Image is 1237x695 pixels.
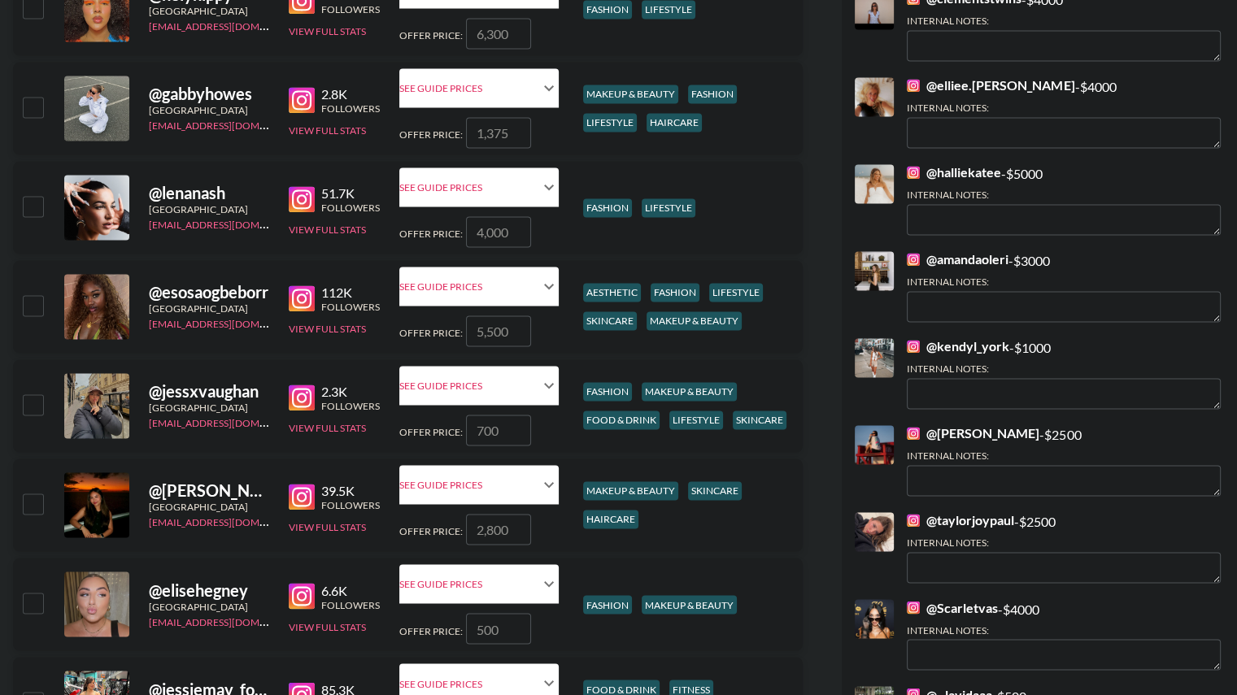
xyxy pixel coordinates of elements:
[289,25,366,37] button: View Full Stats
[907,338,1009,354] a: @kendyl_york
[399,380,539,392] div: See Guide Prices
[642,198,695,217] div: lifestyle
[583,382,632,401] div: fashion
[583,595,632,614] div: fashion
[399,426,463,438] span: Offer Price:
[907,536,1221,549] div: Internal Notes:
[321,598,380,610] div: Followers
[399,366,559,405] div: See Guide Prices
[149,600,269,612] div: [GEOGRAPHIC_DATA]
[149,302,269,315] div: [GEOGRAPHIC_DATA]
[399,624,463,636] span: Offer Price:
[321,483,380,499] div: 39.5K
[399,228,463,240] span: Offer Price:
[321,499,380,511] div: Followers
[149,282,269,302] div: @ esosaogbeborr
[907,189,1221,201] div: Internal Notes:
[907,514,920,527] img: Instagram
[289,422,366,434] button: View Full Stats
[149,215,312,231] a: [EMAIL_ADDRESS][DOMAIN_NAME]
[399,181,539,193] div: See Guide Prices
[583,198,632,217] div: fashion
[466,415,531,445] input: 700
[907,425,1039,441] a: @[PERSON_NAME]
[907,15,1221,27] div: Internal Notes:
[321,185,380,202] div: 51.7K
[907,253,920,266] img: Instagram
[907,164,1001,180] a: @halliekatee
[149,501,269,513] div: [GEOGRAPHIC_DATA]
[321,384,380,400] div: 2.3K
[149,414,312,429] a: [EMAIL_ADDRESS][DOMAIN_NAME]
[149,116,312,132] a: [EMAIL_ADDRESS][DOMAIN_NAME]
[907,512,1221,583] div: - $ 2500
[149,5,269,17] div: [GEOGRAPHIC_DATA]
[289,124,366,137] button: View Full Stats
[651,283,699,302] div: fashion
[907,450,1221,462] div: Internal Notes:
[583,481,678,500] div: makeup & beauty
[399,68,559,107] div: See Guide Prices
[289,323,366,335] button: View Full Stats
[583,85,678,103] div: makeup & beauty
[289,583,315,609] img: Instagram
[907,340,920,353] img: Instagram
[907,338,1221,409] div: - $ 1000
[149,104,269,116] div: [GEOGRAPHIC_DATA]
[399,128,463,141] span: Offer Price:
[709,283,763,302] div: lifestyle
[466,216,531,247] input: 4,000
[399,525,463,537] span: Offer Price:
[907,601,920,614] img: Instagram
[907,251,1008,267] a: @amandaoleri
[907,623,1221,636] div: Internal Notes:
[149,203,269,215] div: [GEOGRAPHIC_DATA]
[399,267,559,306] div: See Guide Prices
[466,18,531,49] input: 6,300
[642,382,737,401] div: makeup & beauty
[321,582,380,598] div: 6.6K
[149,402,269,414] div: [GEOGRAPHIC_DATA]
[647,311,742,330] div: makeup & beauty
[149,381,269,402] div: @ jessxvaughan
[149,612,312,628] a: [EMAIL_ADDRESS][DOMAIN_NAME]
[399,564,559,603] div: See Guide Prices
[733,410,786,429] div: skincare
[321,86,380,102] div: 2.8K
[466,117,531,148] input: 1,375
[149,513,312,528] a: [EMAIL_ADDRESS][DOMAIN_NAME]
[583,410,660,429] div: food & drink
[399,29,463,41] span: Offer Price:
[647,113,702,132] div: haircare
[642,595,737,614] div: makeup & beauty
[466,613,531,644] input: 500
[289,285,315,311] img: Instagram
[289,384,315,410] img: Instagram
[399,677,539,689] div: See Guide Prices
[583,510,638,528] div: haircare
[149,183,269,203] div: @ lenanash
[149,84,269,104] div: @ gabbyhowes
[583,113,637,132] div: lifestyle
[399,465,559,504] div: See Guide Prices
[399,167,559,206] div: See Guide Prices
[907,512,1014,528] a: @taylorjoypaul
[907,102,1221,114] div: Internal Notes:
[321,102,380,115] div: Followers
[907,164,1221,235] div: - $ 5000
[321,202,380,214] div: Followers
[399,82,539,94] div: See Guide Prices
[289,186,315,212] img: Instagram
[907,425,1221,496] div: - $ 2500
[907,79,920,92] img: Instagram
[399,578,539,590] div: See Guide Prices
[289,620,366,632] button: View Full Stats
[321,285,380,301] div: 112K
[399,479,539,491] div: See Guide Prices
[289,87,315,113] img: Instagram
[149,315,312,330] a: [EMAIL_ADDRESS][DOMAIN_NAME]
[583,311,637,330] div: skincare
[466,315,531,346] input: 5,500
[149,480,269,501] div: @ [PERSON_NAME].alexandria_
[688,85,737,103] div: fashion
